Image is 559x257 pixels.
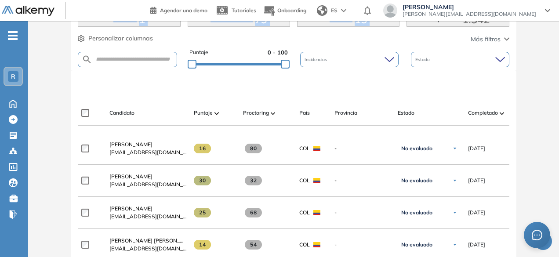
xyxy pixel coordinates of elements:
span: Proctoring [243,109,269,117]
a: [PERSON_NAME] [109,141,187,148]
span: [EMAIL_ADDRESS][DOMAIN_NAME] [109,148,187,156]
span: Provincia [334,109,357,117]
span: 0 - 100 [268,48,288,57]
div: Incidencias [300,52,399,67]
span: Completado [468,109,498,117]
span: [PERSON_NAME] [PERSON_NAME] [109,237,197,244]
span: 68 [245,208,262,217]
button: Personalizar columnas [78,34,153,43]
span: - [334,241,391,249]
span: Más filtros [471,35,501,44]
span: Puntaje [189,48,208,57]
span: Personalizar columnas [88,34,153,43]
a: Agendar una demo [150,4,207,15]
span: 25 [194,208,211,217]
img: COL [313,242,320,247]
img: Ícono de flecha [452,242,457,247]
img: SEARCH_ALT [82,54,92,65]
img: COL [313,210,320,215]
span: COL [299,241,310,249]
span: COL [299,145,310,152]
a: [PERSON_NAME] [109,205,187,213]
img: COL [313,178,320,183]
span: [PERSON_NAME][EMAIL_ADDRESS][DOMAIN_NAME] [403,11,536,18]
span: Incidencias [305,56,329,63]
span: [DATE] [468,177,485,185]
span: Estado [398,109,414,117]
a: [PERSON_NAME] [109,173,187,181]
span: Tutoriales [232,7,256,14]
img: Ícono de flecha [452,146,457,151]
span: 14 [194,240,211,250]
span: - [334,209,391,217]
span: [PERSON_NAME] [403,4,536,11]
span: COL [299,177,310,185]
span: message [532,230,542,240]
img: arrow [341,9,346,12]
button: Onboarding [263,1,306,20]
span: No evaluado [401,177,432,184]
span: [DATE] [468,209,485,217]
span: Onboarding [277,7,306,14]
span: [DATE] [468,145,485,152]
span: [PERSON_NAME] [109,205,152,212]
span: - [334,177,391,185]
span: [EMAIL_ADDRESS][DOMAIN_NAME] [109,213,187,221]
img: [missing "en.ARROW_ALT" translation] [271,112,275,115]
span: [DATE] [468,241,485,249]
span: Candidato [109,109,134,117]
span: COL [299,209,310,217]
span: No evaluado [401,241,432,248]
span: Estado [415,56,432,63]
img: Ícono de flecha [452,210,457,215]
span: Puntaje [194,109,213,117]
span: - [334,145,391,152]
img: Ícono de flecha [452,178,457,183]
span: 16 [194,144,211,153]
img: world [317,5,327,16]
img: [missing "en.ARROW_ALT" translation] [214,112,219,115]
i: - [8,35,18,36]
span: 32 [245,176,262,185]
button: Más filtros [471,35,509,44]
span: 54 [245,240,262,250]
span: R [11,73,15,80]
span: [PERSON_NAME] [109,141,152,148]
span: ES [331,7,338,14]
span: No evaluado [401,145,432,152]
span: 80 [245,144,262,153]
span: [EMAIL_ADDRESS][DOMAIN_NAME] [109,181,187,188]
span: 30 [194,176,211,185]
img: [missing "en.ARROW_ALT" translation] [500,112,504,115]
span: País [299,109,310,117]
a: [PERSON_NAME] [PERSON_NAME] [109,237,187,245]
span: [PERSON_NAME] [109,173,152,180]
span: No evaluado [401,209,432,216]
img: COL [313,146,320,151]
img: Logo [2,6,54,17]
div: Estado [411,52,509,67]
span: Agendar una demo [160,7,207,14]
span: [EMAIL_ADDRESS][DOMAIN_NAME] [109,245,187,253]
